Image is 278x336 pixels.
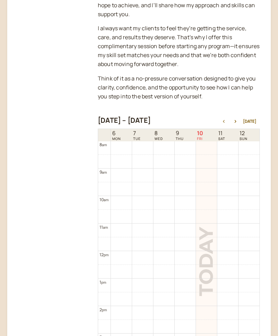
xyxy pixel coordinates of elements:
[132,130,142,142] a: October 7, 2025
[101,280,106,285] span: pm
[154,130,163,137] span: 8
[176,137,184,141] span: THU
[102,170,107,175] span: am
[100,307,107,313] div: 2
[218,137,225,141] span: SAT
[240,130,247,137] span: 12
[197,130,203,137] span: 10
[240,137,247,141] span: SUN
[100,224,108,231] div: 11
[98,117,151,125] h2: [DATE] – [DATE]
[154,137,163,141] span: WED
[100,142,107,148] div: 8
[98,24,260,69] p: I always want my clients to feel they’re getting the service, care, and results they deserve. Tha...
[100,252,109,258] div: 12
[243,119,256,124] button: [DATE]
[102,143,107,148] span: am
[174,130,185,142] a: October 9, 2025
[100,169,107,176] div: 9
[104,253,108,258] span: pm
[104,198,108,203] span: am
[153,130,164,142] a: October 8, 2025
[100,197,109,203] div: 10
[218,130,225,137] span: 11
[112,130,121,137] span: 6
[196,130,205,142] a: October 10, 2025
[133,130,141,137] span: 7
[111,130,122,142] a: October 6, 2025
[217,130,227,142] a: October 11, 2025
[238,130,249,142] a: October 12, 2025
[103,225,108,230] span: am
[112,137,121,141] span: MON
[102,308,107,313] span: pm
[100,279,106,286] div: 1
[176,130,184,137] span: 9
[197,137,203,141] span: FRI
[133,137,141,141] span: TUE
[98,75,260,101] p: Think of it as a no-pressure conversation designed to give you clarity, confidence, and the oppor...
